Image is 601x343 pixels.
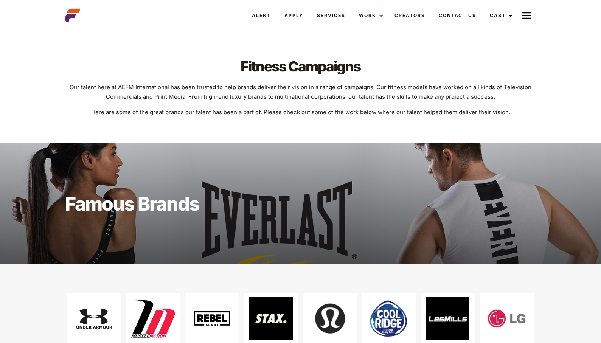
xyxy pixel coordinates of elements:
a: Contact Us [432,4,483,27]
img: cool_ridge_logo 1 [365,297,412,340]
a: Creators [388,4,432,27]
img: Burger icon [522,11,531,20]
a: Talent [242,4,278,27]
img: download 1 [130,297,176,340]
a: Cast [483,4,517,27]
img: download 4 [189,297,235,340]
a: Services [310,4,352,27]
a: Apply [278,4,310,27]
span: Our talent here at AEFM International has been trusted to help brands deliver their vision in a r... [70,84,531,100]
img: cropped-aefm-brand-fav-22-square.png [65,8,80,23]
h1: Famous Brands [65,192,536,215]
span: Here are some of the great brands our talent has been a part of. Please check out some of the wor... [91,109,510,116]
img: c049c866c97ce8cab98fdff432e8497d [71,297,118,340]
img: LG [483,297,530,340]
a: Work [352,4,388,27]
img: images 1 [248,297,294,340]
h2: Fitness Campaigns [65,57,536,76]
